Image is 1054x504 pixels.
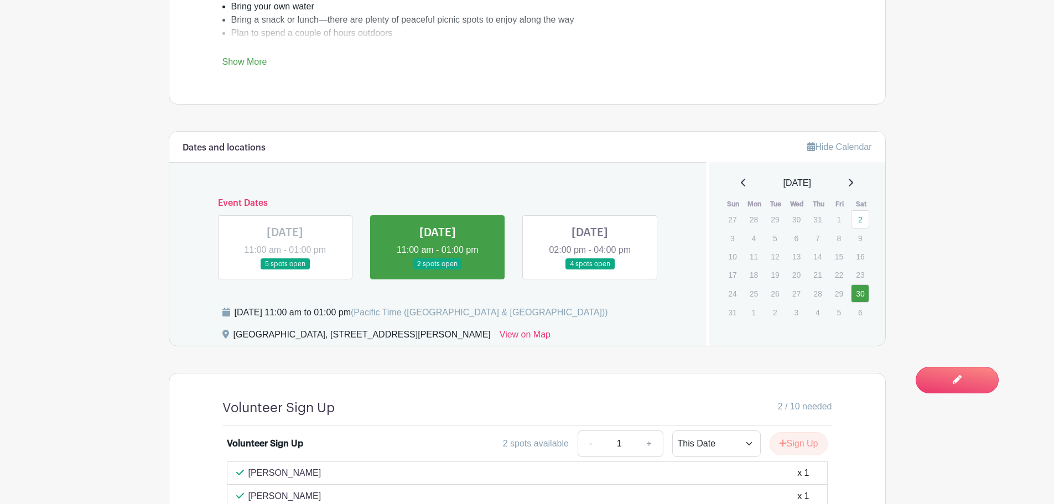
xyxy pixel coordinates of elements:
p: 19 [766,266,784,283]
a: - [578,430,603,457]
p: 1 [830,211,848,228]
th: Sun [723,199,744,210]
p: 15 [830,248,848,265]
a: Hide Calendar [807,142,871,152]
p: 29 [766,211,784,228]
p: 27 [787,285,806,302]
li: Plan to spend a couple of hours outdoors [231,27,832,40]
p: 5 [766,230,784,247]
p: 20 [787,266,806,283]
a: 2 [851,210,869,228]
th: Mon [744,199,766,210]
th: Wed [787,199,808,210]
p: 28 [745,211,763,228]
th: Sat [850,199,872,210]
p: 2 [766,304,784,321]
p: 13 [787,248,806,265]
li: Bring a snack or lunch—there are plenty of peaceful picnic spots to enjoy along the way [231,13,832,27]
p: 23 [851,266,869,283]
p: [PERSON_NAME] [248,466,321,480]
p: 28 [808,285,827,302]
p: 1 [745,304,763,321]
p: 8 [830,230,848,247]
p: 24 [723,285,741,302]
p: 30 [787,211,806,228]
button: Sign Up [770,432,828,455]
a: 30 [851,284,869,303]
div: x 1 [797,490,809,503]
th: Thu [808,199,829,210]
p: 3 [787,304,806,321]
p: 11 [745,248,763,265]
p: 6 [787,230,806,247]
h6: Dates and locations [183,143,266,153]
div: Parking is limited and the retreat is a moderate drive from our [GEOGRAPHIC_DATA] campus, so . [222,40,832,80]
div: 2 spots available [503,437,569,450]
h6: Event Dates [209,198,667,209]
p: 18 [745,266,763,283]
p: 4 [808,304,827,321]
div: Volunteer Sign Up [227,437,303,450]
p: 22 [830,266,848,283]
p: 21 [808,266,827,283]
p: 14 [808,248,827,265]
th: Tue [765,199,787,210]
p: 6 [851,304,869,321]
a: Show More [222,57,267,71]
p: 17 [723,266,741,283]
div: [GEOGRAPHIC_DATA], [STREET_ADDRESS][PERSON_NAME] [233,328,491,346]
a: View on Map [500,328,551,346]
p: 10 [723,248,741,265]
p: 16 [851,248,869,265]
p: 9 [851,230,869,247]
p: 31 [723,304,741,321]
span: (Pacific Time ([GEOGRAPHIC_DATA] & [GEOGRAPHIC_DATA])) [351,308,608,317]
p: 5 [830,304,848,321]
span: [DATE] [783,176,811,190]
div: x 1 [797,466,809,480]
p: 3 [723,230,741,247]
div: [DATE] 11:00 am to 01:00 pm [235,306,608,319]
h4: Volunteer Sign Up [222,400,335,416]
p: 25 [745,285,763,302]
strong: Important: [222,41,266,51]
p: [PERSON_NAME] [248,490,321,503]
p: 4 [745,230,763,247]
p: 29 [830,285,848,302]
p: 26 [766,285,784,302]
th: Fri [829,199,851,210]
p: 7 [808,230,827,247]
span: 2 / 10 needed [778,400,832,413]
p: 31 [808,211,827,228]
a: + [635,430,663,457]
p: 12 [766,248,784,265]
p: 27 [723,211,741,228]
